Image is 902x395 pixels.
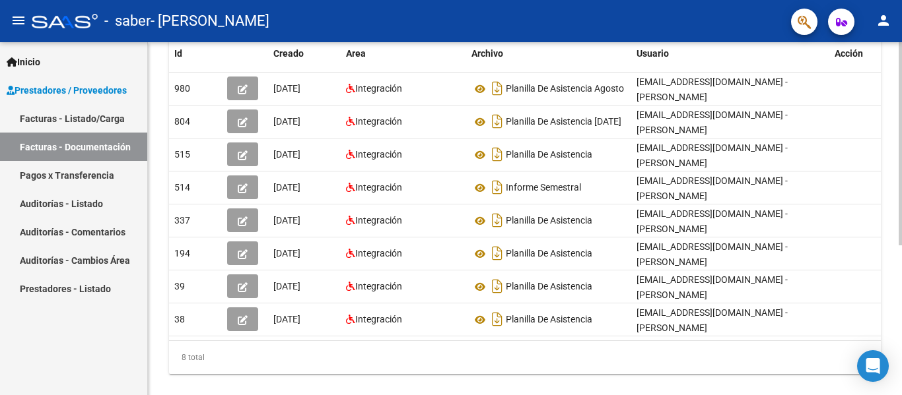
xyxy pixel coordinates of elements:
[637,109,788,135] span: [EMAIL_ADDRESS][DOMAIN_NAME] - [PERSON_NAME]
[355,281,402,291] span: Integración
[489,243,506,264] i: Descargar documento
[346,48,366,59] span: Area
[489,309,506,330] i: Descargar documento
[174,248,190,258] span: 194
[857,350,889,382] div: Open Intercom Messenger
[506,249,592,259] span: Planilla De Asistencia
[637,241,788,267] span: [EMAIL_ADDRESS][DOMAIN_NAME] - [PERSON_NAME]
[273,83,300,94] span: [DATE]
[489,78,506,99] i: Descargar documento
[637,208,788,234] span: [EMAIL_ADDRESS][DOMAIN_NAME] - [PERSON_NAME]
[471,48,503,59] span: Archivo
[174,281,185,291] span: 39
[273,116,300,127] span: [DATE]
[273,248,300,258] span: [DATE]
[174,83,190,94] span: 980
[489,144,506,165] i: Descargar documento
[876,13,891,28] mat-icon: person
[506,282,592,292] span: Planilla De Asistencia
[506,84,624,94] span: Planilla De Asistencia Agosto
[7,83,127,98] span: Prestadores / Proveedores
[506,216,592,226] span: Planilla De Asistencia
[835,48,863,59] span: Acción
[506,315,592,325] span: Planilla De Asistencia
[174,116,190,127] span: 804
[637,142,788,168] span: [EMAIL_ADDRESS][DOMAIN_NAME] - [PERSON_NAME]
[11,13,26,28] mat-icon: menu
[174,182,190,193] span: 514
[506,150,592,160] span: Planilla De Asistencia
[355,182,402,193] span: Integración
[489,177,506,198] i: Descargar documento
[169,40,222,68] datatable-header-cell: Id
[355,248,402,258] span: Integración
[104,7,151,36] span: - saber
[151,7,269,36] span: - [PERSON_NAME]
[268,40,341,68] datatable-header-cell: Creado
[829,40,895,68] datatable-header-cell: Acción
[637,76,788,102] span: [EMAIL_ADDRESS][DOMAIN_NAME] - [PERSON_NAME]
[355,149,402,160] span: Integración
[174,215,190,226] span: 337
[355,314,402,324] span: Integración
[466,40,631,68] datatable-header-cell: Archivo
[506,183,581,193] span: Informe Semestral
[341,40,466,68] datatable-header-cell: Area
[637,274,788,300] span: [EMAIL_ADDRESS][DOMAIN_NAME] - [PERSON_NAME]
[489,111,506,132] i: Descargar documento
[489,276,506,297] i: Descargar documento
[273,48,304,59] span: Creado
[637,175,788,201] span: [EMAIL_ADDRESS][DOMAIN_NAME] - [PERSON_NAME]
[637,307,788,333] span: [EMAIL_ADDRESS][DOMAIN_NAME] - [PERSON_NAME]
[355,116,402,127] span: Integración
[174,149,190,160] span: 515
[273,182,300,193] span: [DATE]
[273,281,300,291] span: [DATE]
[273,149,300,160] span: [DATE]
[169,341,881,374] div: 8 total
[174,48,182,59] span: Id
[506,117,621,127] span: Planilla De Asistencia [DATE]
[489,210,506,231] i: Descargar documento
[637,48,669,59] span: Usuario
[273,215,300,226] span: [DATE]
[631,40,829,68] datatable-header-cell: Usuario
[355,83,402,94] span: Integración
[273,314,300,324] span: [DATE]
[7,55,40,69] span: Inicio
[355,215,402,226] span: Integración
[174,314,185,324] span: 38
